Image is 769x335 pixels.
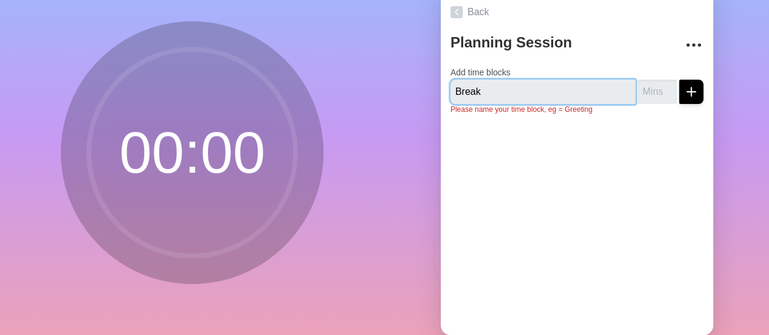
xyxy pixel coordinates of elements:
[450,104,703,115] p: Please name your time block, eg = Greeting
[450,80,635,104] input: Name
[681,33,706,57] button: More
[638,80,677,104] input: Mins
[450,67,511,77] label: Add time blocks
